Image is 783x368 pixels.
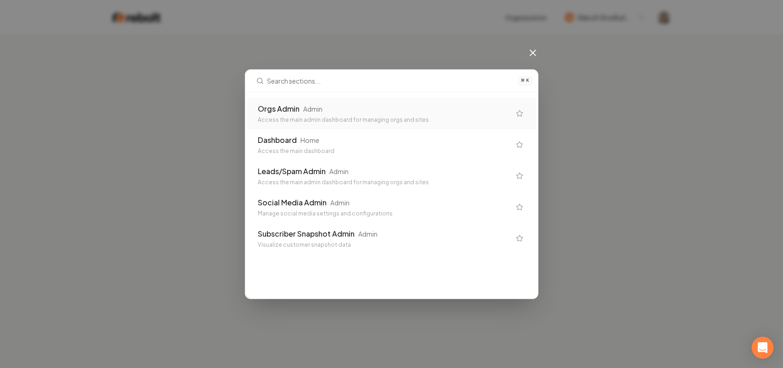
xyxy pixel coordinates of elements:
div: Orgs Admin [258,103,300,114]
div: Search sections... [245,92,538,260]
div: Access the main admin dashboard for managing orgs and sites [258,116,511,124]
div: Admin [359,229,378,238]
div: Access the main admin dashboard for managing orgs and sites [258,179,511,186]
div: Visualize customer snapshot data [258,241,511,249]
div: Open Intercom Messenger [752,337,774,359]
div: Admin [330,167,349,176]
div: Admin [304,104,323,113]
div: Manage social media settings and configurations [258,210,511,217]
div: Admin [331,198,350,207]
div: Social Media Admin [258,197,327,208]
div: Dashboard [258,135,297,146]
input: Search sections... [267,70,513,92]
div: Access the main dashboard [258,147,511,155]
div: Home [301,136,320,145]
div: Subscriber Snapshot Admin [258,228,355,239]
div: Leads/Spam Admin [258,166,326,177]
